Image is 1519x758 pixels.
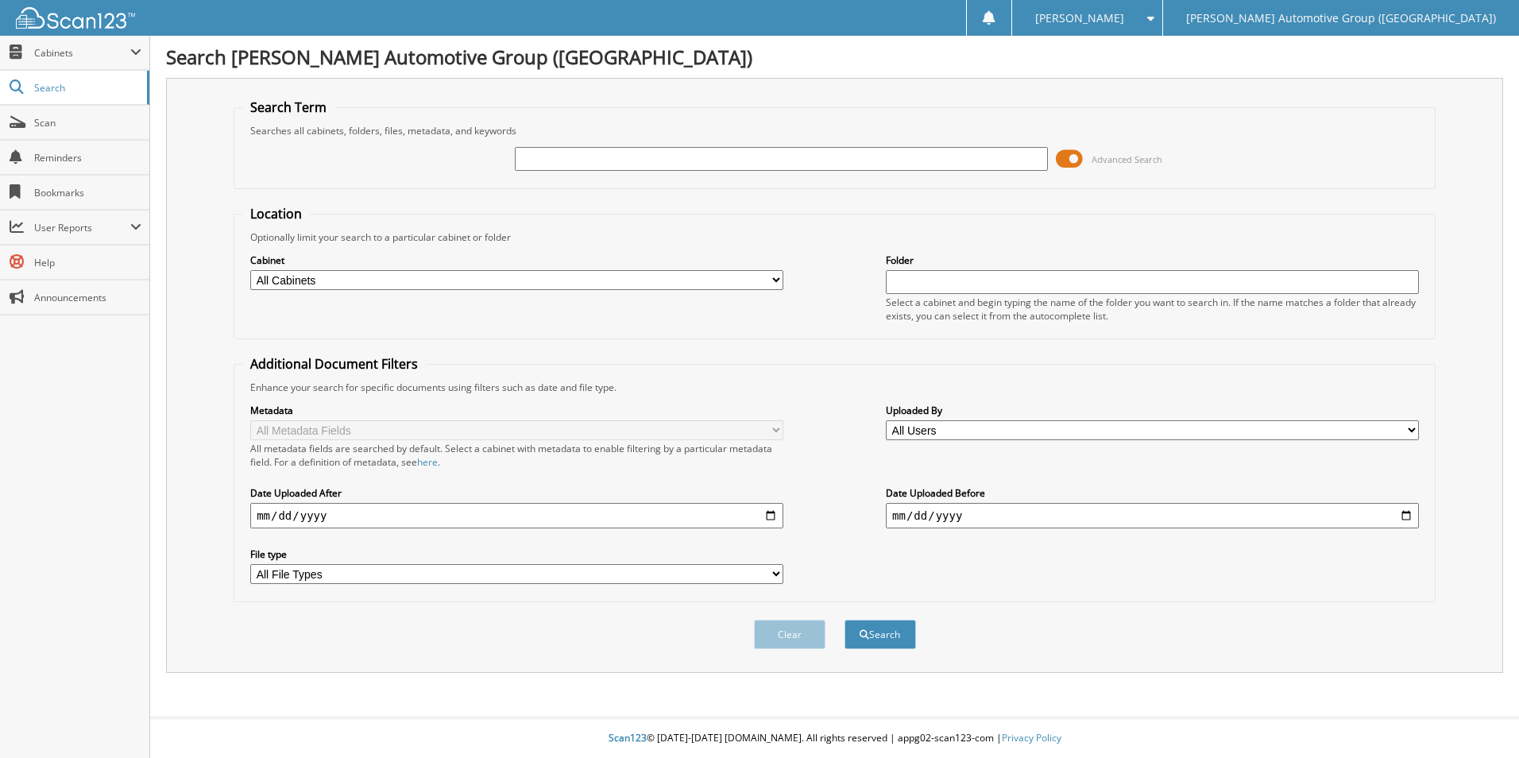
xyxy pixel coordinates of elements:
[34,81,139,95] span: Search
[886,253,1419,267] label: Folder
[242,124,1427,137] div: Searches all cabinets, folders, files, metadata, and keywords
[34,116,141,130] span: Scan
[609,731,647,744] span: Scan123
[242,230,1427,244] div: Optionally limit your search to a particular cabinet or folder
[242,99,334,116] legend: Search Term
[250,486,783,500] label: Date Uploaded After
[1186,14,1496,23] span: [PERSON_NAME] Automotive Group ([GEOGRAPHIC_DATA])
[34,256,141,269] span: Help
[34,151,141,164] span: Reminders
[242,381,1427,394] div: Enhance your search for specific documents using filters such as date and file type.
[250,547,783,561] label: File type
[16,7,135,29] img: scan123-logo-white.svg
[845,620,916,649] button: Search
[886,503,1419,528] input: end
[1035,14,1124,23] span: [PERSON_NAME]
[754,620,825,649] button: Clear
[242,355,426,373] legend: Additional Document Filters
[417,455,438,469] a: here
[250,404,783,417] label: Metadata
[34,186,141,199] span: Bookmarks
[250,253,783,267] label: Cabinet
[1002,731,1061,744] a: Privacy Policy
[34,291,141,304] span: Announcements
[242,205,310,222] legend: Location
[886,486,1419,500] label: Date Uploaded Before
[1092,153,1162,165] span: Advanced Search
[150,719,1519,758] div: © [DATE]-[DATE] [DOMAIN_NAME]. All rights reserved | appg02-scan123-com |
[166,44,1503,70] h1: Search [PERSON_NAME] Automotive Group ([GEOGRAPHIC_DATA])
[250,503,783,528] input: start
[250,442,783,469] div: All metadata fields are searched by default. Select a cabinet with metadata to enable filtering b...
[886,404,1419,417] label: Uploaded By
[34,46,130,60] span: Cabinets
[886,296,1419,323] div: Select a cabinet and begin typing the name of the folder you want to search in. If the name match...
[34,221,130,234] span: User Reports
